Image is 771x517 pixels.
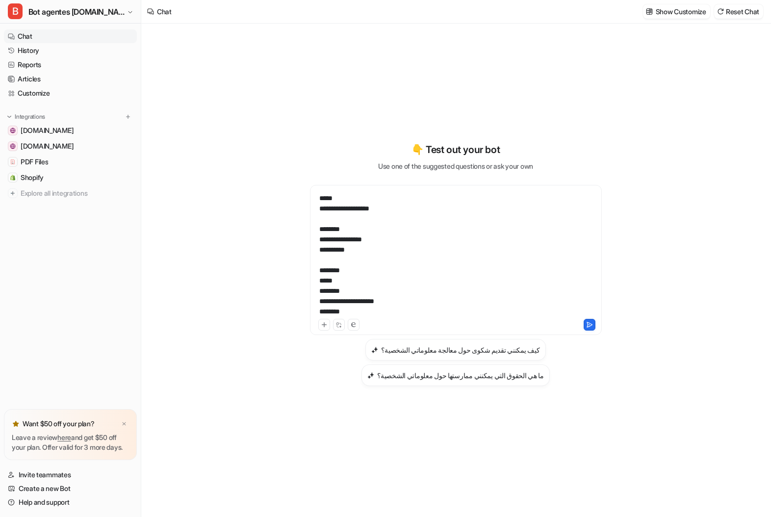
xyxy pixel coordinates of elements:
img: customize [646,8,653,15]
a: Chat [4,29,137,43]
button: Show Customize [643,4,710,19]
a: Explore all integrations [4,186,137,200]
img: x [121,421,127,427]
a: PDF FilesPDF Files [4,155,137,169]
a: www.lioninox.com[DOMAIN_NAME] [4,139,137,153]
img: menu_add.svg [125,113,131,120]
p: Show Customize [656,6,706,17]
a: Help and support [4,495,137,509]
h3: ما هي الحقوق التي يمكنني ممارستها حول معلوماتي الشخصية؟ [377,370,544,381]
img: كيف يمكنني تقديم شكوى حول معالجة معلوماتي الشخصية؟ [371,346,378,354]
a: Articles [4,72,137,86]
span: B [8,3,23,19]
a: Invite teammates [4,468,137,482]
div: Chat [157,6,172,17]
a: Reports [4,58,137,72]
a: History [4,44,137,57]
img: handwashbasin.com [10,128,16,133]
a: Create a new Bot [4,482,137,495]
p: Use one of the suggested questions or ask your own [378,161,533,171]
p: Want $50 off your plan? [23,419,95,429]
a: here [57,433,71,441]
button: ما هي الحقوق التي يمكنني ممارستها حول معلوماتي الشخصية؟ما هي الحقوق التي يمكنني ممارستها حول معلو... [361,364,550,386]
p: 👇 Test out your bot [411,142,500,157]
a: ShopifyShopify [4,171,137,184]
span: Bot agentes [DOMAIN_NAME] [28,5,125,19]
a: handwashbasin.com[DOMAIN_NAME] [4,124,137,137]
span: [DOMAIN_NAME] [21,126,74,135]
button: Reset Chat [714,4,763,19]
img: expand menu [6,113,13,120]
p: Leave a review and get $50 off your plan. Offer valid for 3 more days. [12,433,129,452]
img: ما هي الحقوق التي يمكنني ممارستها حول معلوماتي الشخصية؟ [367,372,374,379]
img: PDF Files [10,159,16,165]
img: reset [717,8,724,15]
h3: كيف يمكنني تقديم شكوى حول معالجة معلوماتي الشخصية؟ [381,345,540,355]
img: star [12,420,20,428]
span: PDF Files [21,157,48,167]
p: Integrations [15,113,45,121]
button: كيف يمكنني تقديم شكوى حول معالجة معلوماتي الشخصية؟كيف يمكنني تقديم شكوى حول معالجة معلوماتي الشخصية؟ [365,339,545,361]
span: [DOMAIN_NAME] [21,141,74,151]
a: Customize [4,86,137,100]
button: Integrations [4,112,48,122]
img: explore all integrations [8,188,18,198]
span: Shopify [21,173,44,182]
span: Explore all integrations [21,185,133,201]
img: Shopify [10,175,16,181]
img: www.lioninox.com [10,143,16,149]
